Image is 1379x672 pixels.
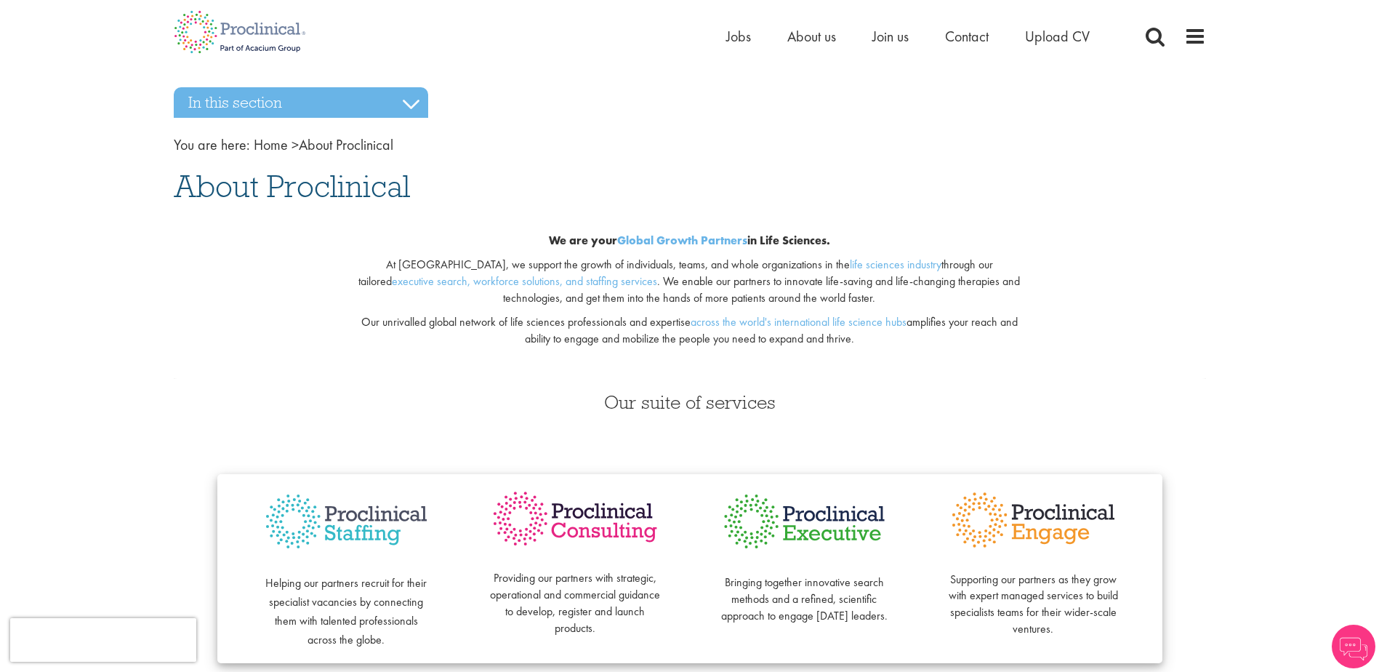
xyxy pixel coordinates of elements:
a: breadcrumb link to Home [254,135,288,154]
a: Join us [872,27,909,46]
span: About Proclinical [174,167,410,206]
span: You are here: [174,135,250,154]
img: Proclinical Consulting [490,489,661,549]
span: > [292,135,299,154]
img: Chatbot [1332,625,1375,668]
a: across the world's international life science hubs [691,314,906,329]
a: executive search, workforce solutions, and staffing services [392,273,657,289]
img: Proclinical Staffing [261,489,432,555]
b: We are your in Life Sciences. [549,233,830,248]
a: Global Growth Partners [617,233,747,248]
p: Supporting our partners as they grow with expert managed services to build specialists teams for ... [948,555,1119,638]
a: About us [787,27,836,46]
p: Our unrivalled global network of life sciences professionals and expertise amplifies your reach a... [349,314,1030,348]
a: Jobs [726,27,751,46]
img: Proclinical Engage [948,489,1119,551]
h3: In this section [174,87,428,118]
p: At [GEOGRAPHIC_DATA], we support the growth of individuals, teams, and whole organizations in the... [349,257,1030,307]
p: Providing our partners with strategic, operational and commercial guidance to develop, register a... [490,554,661,637]
iframe: reCAPTCHA [10,618,196,662]
h3: Our suite of services [174,393,1206,412]
span: Helping our partners recruit for their specialist vacancies by connecting them with talented prof... [265,575,427,647]
img: Proclinical Executive [719,489,890,554]
a: Contact [945,27,989,46]
span: About Proclinical [254,135,393,154]
a: Upload CV [1025,27,1090,46]
p: Bringing together innovative search methods and a refined, scientific approach to engage [DATE] l... [719,558,890,624]
a: life sciences industry [850,257,941,272]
